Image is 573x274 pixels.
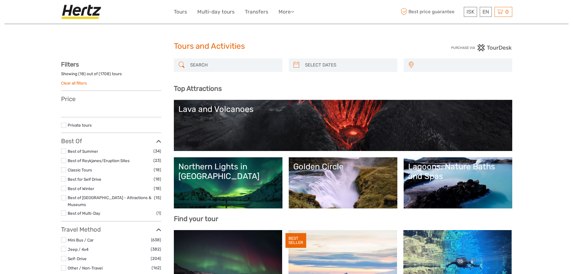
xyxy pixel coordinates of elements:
div: BEST SELLER [285,233,306,248]
span: (15) [154,194,161,201]
a: Best of Reykjanes/Eruption Sites [68,158,130,163]
strong: Filters [61,61,79,68]
label: 18 [80,71,84,77]
a: Northern Lights in [GEOGRAPHIC_DATA] [178,162,278,204]
a: Lava and Volcanoes [178,104,508,146]
a: Best of [GEOGRAPHIC_DATA] - Attractions & Museums [68,195,151,207]
span: (162) [152,264,161,271]
label: 1708 [100,71,109,77]
a: Multi-day tours [197,8,235,16]
span: (638) [151,236,161,243]
h3: Price [61,95,161,103]
h3: Best Of [61,137,161,145]
a: Lagoons, Nature Baths and Spas [408,162,508,204]
a: Best of Summer [68,149,98,154]
a: Clear all filters [61,81,87,85]
a: Classic Tours [68,168,92,172]
span: (18) [154,185,161,192]
span: (34) [153,148,161,155]
a: Other / Non-Travel [68,266,103,270]
input: SELECT DATES [303,60,394,70]
a: Mini Bus / Car [68,238,94,242]
span: (1) [156,210,161,217]
div: Lava and Volcanoes [178,104,508,114]
div: Showing ( ) out of ( ) tours [61,71,161,80]
div: Golden Circle [293,162,393,171]
b: Find your tour [174,215,218,223]
a: Golden Circle [293,162,393,204]
a: Jeep / 4x4 [68,247,88,252]
span: (18) [154,176,161,183]
a: Best for Self Drive [68,177,101,182]
span: ISK [467,9,474,15]
h1: Tours and Activities [174,42,399,51]
a: Best of Winter [68,186,94,191]
a: Self-Drive [68,256,87,261]
div: EN [480,7,492,17]
span: Best price guarantee [399,7,462,17]
a: Best of Multi-Day [68,211,100,216]
img: Hertz [61,5,104,19]
span: (23) [153,157,161,164]
img: PurchaseViaTourDesk.png [451,44,512,51]
a: More [279,8,294,16]
a: Tours [174,8,187,16]
span: (382) [151,246,161,253]
h3: Travel Method [61,226,161,233]
span: (18) [154,166,161,173]
a: Transfers [245,8,268,16]
span: (204) [151,255,161,262]
b: Top Attractions [174,85,222,93]
div: Northern Lights in [GEOGRAPHIC_DATA] [178,162,278,181]
a: Private tours [68,123,92,128]
div: Lagoons, Nature Baths and Spas [408,162,508,181]
span: 0 [504,9,510,15]
input: SEARCH [188,60,279,70]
